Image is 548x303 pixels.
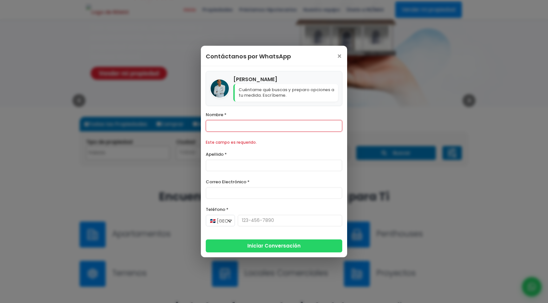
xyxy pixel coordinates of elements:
span: × [337,53,342,60]
label: Correo Electrónico * [206,178,342,186]
h4: [PERSON_NAME] [233,75,338,83]
input: 123-456-7890 [238,215,342,226]
label: Teléfono * [206,205,342,213]
label: Apellido * [206,150,342,158]
label: Nombre * [206,111,342,119]
h3: Contáctanos por WhatsApp [206,51,291,62]
p: Cuéntame qué buscas y preparo opciones a tu medida. Escríbeme. [233,84,338,102]
button: Iniciar Conversación [206,239,342,252]
div: Este campo es requerido. [206,138,342,146]
img: Franklin Marte Gonzalez [211,79,229,98]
